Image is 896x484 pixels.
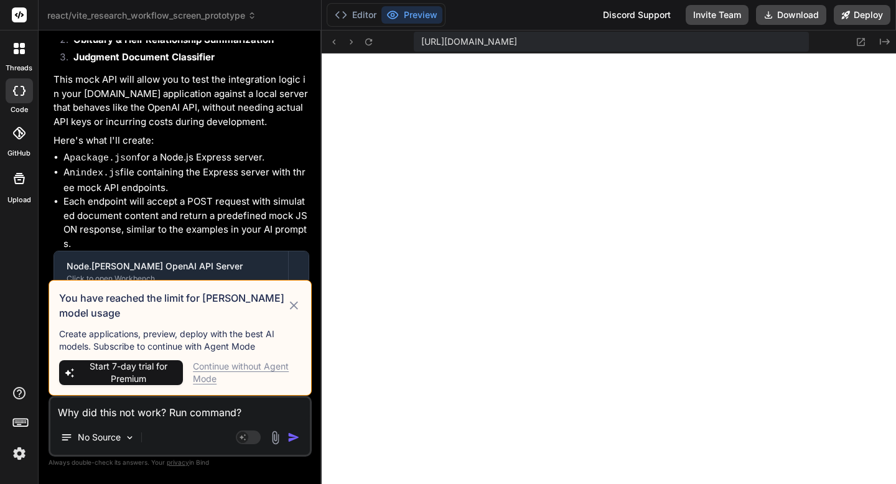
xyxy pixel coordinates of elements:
p: Create applications, preview, deploy with the best AI models. Subscribe to continue with Agent Mode [59,328,301,353]
iframe: Preview [322,54,896,484]
div: Continue without Agent Mode [193,360,301,385]
li: An file containing the Express server with three mock API endpoints. [63,165,309,195]
img: attachment [268,430,282,445]
img: settings [9,443,30,464]
p: This mock API will allow you to test the integration logic in your [DOMAIN_NAME] application agai... [54,73,309,129]
p: No Source [78,431,121,444]
div: Discord Support [595,5,678,25]
p: Always double-check its answers. Your in Bind [49,457,312,468]
span: [URL][DOMAIN_NAME] [421,35,517,48]
strong: Judgment Document Classifier [73,51,215,63]
button: Preview [381,6,442,24]
button: Invite Team [686,5,749,25]
label: Upload [7,195,31,205]
textarea: Why did this not work? Run command? [50,398,310,420]
button: Deploy [834,5,890,25]
span: react/vite_research_workflow_screen_prototype [47,9,256,22]
span: Start 7-day trial for Premium [78,360,178,385]
code: index.js [75,168,120,179]
div: Click to open Workbench [67,274,276,284]
label: code [11,105,28,115]
img: Pick Models [124,432,135,443]
label: threads [6,63,32,73]
code: package.json [70,153,137,164]
img: icon [287,431,300,444]
button: Start 7-day trial for Premium [59,360,183,385]
button: Download [756,5,826,25]
div: Node.[PERSON_NAME] OpenAI API Server [67,260,276,272]
li: Each endpoint will accept a POST request with simulated document content and return a predefined ... [63,195,309,251]
label: GitHub [7,148,30,159]
button: Editor [330,6,381,24]
li: A for a Node.js Express server. [63,151,309,166]
button: Node.[PERSON_NAME] OpenAI API ServerClick to open Workbench [54,251,288,292]
h3: You have reached the limit for [PERSON_NAME] model usage [59,291,287,320]
span: privacy [167,458,189,466]
p: Here's what I'll create: [54,134,309,148]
